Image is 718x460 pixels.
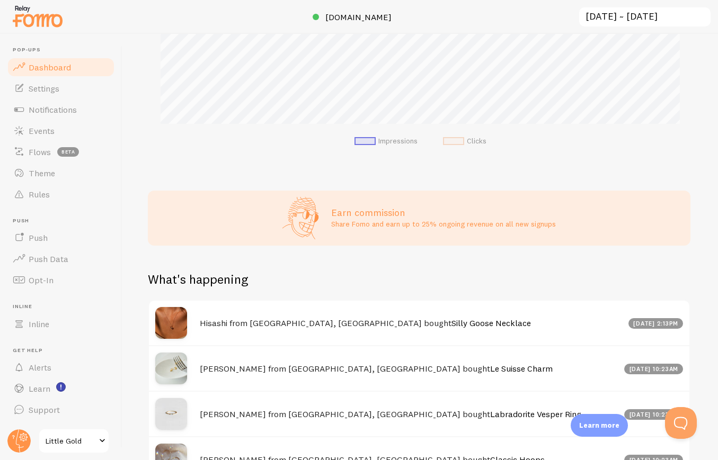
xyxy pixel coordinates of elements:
[200,363,618,374] h4: [PERSON_NAME] from [GEOGRAPHIC_DATA], [GEOGRAPHIC_DATA] bought
[29,147,51,157] span: Flows
[46,435,96,447] span: Little Gold
[6,399,116,420] a: Support
[451,318,531,328] a: Silly Goose Necklace
[6,57,116,78] a: Dashboard
[6,184,116,205] a: Rules
[200,409,618,420] h4: [PERSON_NAME] from [GEOGRAPHIC_DATA], [GEOGRAPHIC_DATA] bought
[148,271,248,287] h2: What's happening
[571,414,628,437] div: Learn more
[490,409,581,419] a: Labradorite Vesper Ring
[624,364,683,374] div: [DATE] 10:23am
[6,227,116,248] a: Push
[29,362,51,373] span: Alerts
[331,206,556,219] h3: Earn commission
[11,3,64,30] img: fomo-relay-logo-orange.svg
[490,363,553,374] a: Le Suisse Charm
[579,420,619,430] p: Learn more
[628,318,684,329] div: [DATE] 2:13pm
[665,407,697,439] iframe: Help Scout Beacon - Open
[29,383,50,394] span: Learn
[29,104,77,115] span: Notifications
[29,275,54,285] span: Opt-In
[38,428,110,454] a: Little Gold
[29,189,50,200] span: Rules
[29,125,55,136] span: Events
[6,313,116,335] a: Inline
[624,409,683,420] div: [DATE] 10:23am
[13,303,116,310] span: Inline
[6,269,116,291] a: Opt-In
[29,232,48,243] span: Push
[56,382,66,392] svg: <p>Watch New Feature Tutorials!</p>
[6,141,116,163] a: Flows beta
[354,137,418,146] li: Impressions
[29,83,59,94] span: Settings
[6,120,116,141] a: Events
[29,319,49,329] span: Inline
[6,248,116,269] a: Push Data
[6,163,116,184] a: Theme
[57,147,79,157] span: beta
[13,218,116,224] span: Push
[443,137,486,146] li: Clicks
[6,78,116,99] a: Settings
[6,99,116,120] a: Notifications
[29,254,68,264] span: Push Data
[331,219,556,229] p: Share Fomo and earn up to 25% ongoing revenue on all new signups
[13,347,116,354] span: Get Help
[29,404,60,415] span: Support
[200,318,622,329] h4: Hisashi from [GEOGRAPHIC_DATA], [GEOGRAPHIC_DATA] bought
[29,62,71,73] span: Dashboard
[29,168,55,178] span: Theme
[13,47,116,53] span: Pop-ups
[6,357,116,378] a: Alerts
[6,378,116,399] a: Learn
